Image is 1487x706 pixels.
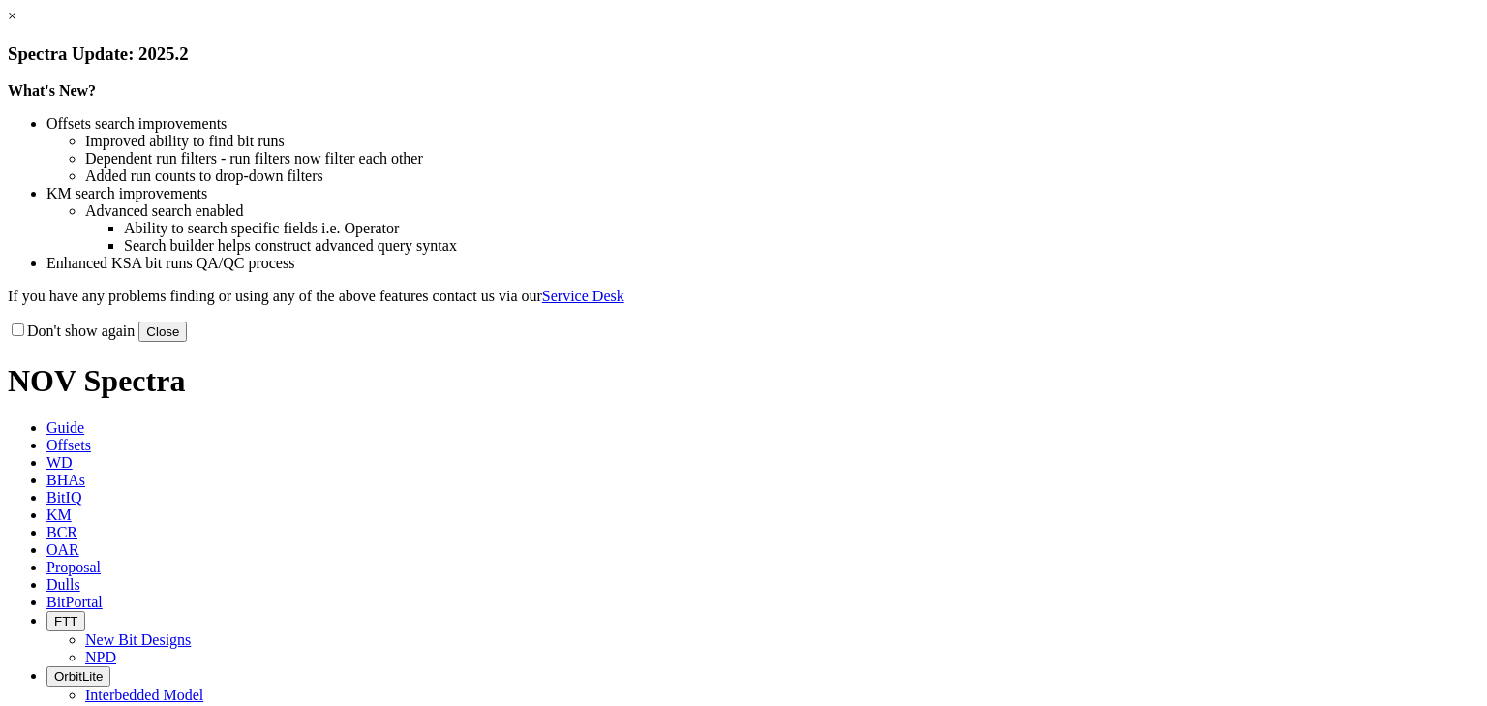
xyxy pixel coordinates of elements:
[46,185,1479,202] li: KM search improvements
[138,322,187,342] button: Close
[46,454,73,471] span: WD
[46,419,84,436] span: Guide
[46,506,72,523] span: KM
[46,559,101,575] span: Proposal
[8,8,16,24] a: ×
[8,44,1479,65] h3: Spectra Update: 2025.2
[54,669,103,684] span: OrbitLite
[85,168,1479,185] li: Added run counts to drop-down filters
[542,288,624,304] a: Service Desk
[8,322,135,339] label: Don't show again
[85,687,203,703] a: Interbedded Model
[8,82,96,99] strong: What's New?
[54,614,77,629] span: FTT
[8,288,1479,305] p: If you have any problems finding or using any of the above features contact us via our
[85,202,1479,220] li: Advanced search enabled
[46,524,77,540] span: BCR
[85,133,1479,150] li: Improved ability to find bit runs
[46,255,1479,272] li: Enhanced KSA bit runs QA/QC process
[85,631,191,648] a: New Bit Designs
[46,489,81,506] span: BitIQ
[46,541,79,558] span: OAR
[85,150,1479,168] li: Dependent run filters - run filters now filter each other
[8,363,1479,399] h1: NOV Spectra
[46,437,91,453] span: Offsets
[46,115,1479,133] li: Offsets search improvements
[12,323,24,336] input: Don't show again
[46,472,85,488] span: BHAs
[124,237,1479,255] li: Search builder helps construct advanced query syntax
[124,220,1479,237] li: Ability to search specific fields i.e. Operator
[85,649,116,665] a: NPD
[46,576,80,593] span: Dulls
[46,594,103,610] span: BitPortal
